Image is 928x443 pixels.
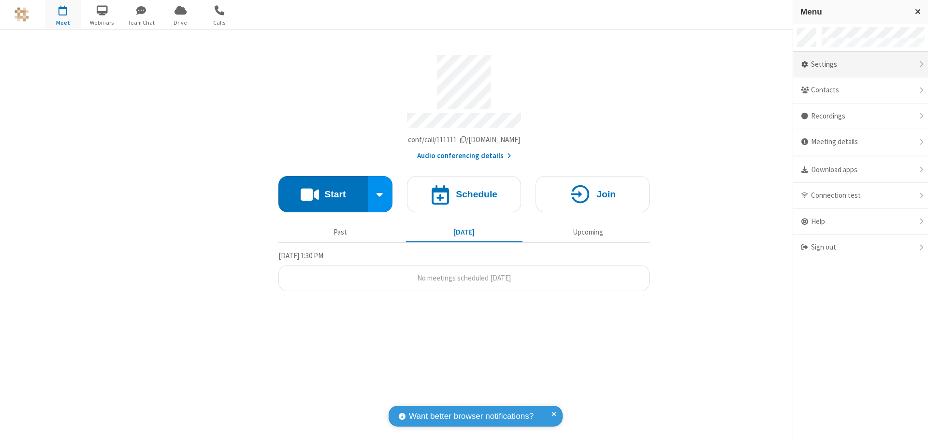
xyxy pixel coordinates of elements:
[409,410,534,423] span: Want better browser notifications?
[368,176,393,212] div: Start conference options
[417,273,511,282] span: No meetings scheduled [DATE]
[278,251,323,260] span: [DATE] 1:30 PM
[278,250,650,292] section: Today's Meetings
[530,223,646,241] button: Upcoming
[793,209,928,235] div: Help
[278,176,368,212] button: Start
[45,18,81,27] span: Meet
[202,18,238,27] span: Calls
[793,52,928,78] div: Settings
[417,150,511,162] button: Audio conferencing details
[123,18,159,27] span: Team Chat
[84,18,120,27] span: Webinars
[793,157,928,183] div: Download apps
[800,7,906,16] h3: Menu
[407,176,521,212] button: Schedule
[406,223,522,241] button: [DATE]
[793,103,928,130] div: Recordings
[278,48,650,162] section: Account details
[793,129,928,155] div: Meeting details
[596,190,616,199] h4: Join
[793,183,928,209] div: Connection test
[536,176,650,212] button: Join
[408,134,521,146] button: Copy my meeting room linkCopy my meeting room link
[904,418,921,436] iframe: Chat
[162,18,199,27] span: Drive
[408,135,521,144] span: Copy my meeting room link
[793,235,928,260] div: Sign out
[282,223,399,241] button: Past
[456,190,497,199] h4: Schedule
[324,190,346,199] h4: Start
[793,77,928,103] div: Contacts
[14,7,29,22] img: QA Selenium DO NOT DELETE OR CHANGE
